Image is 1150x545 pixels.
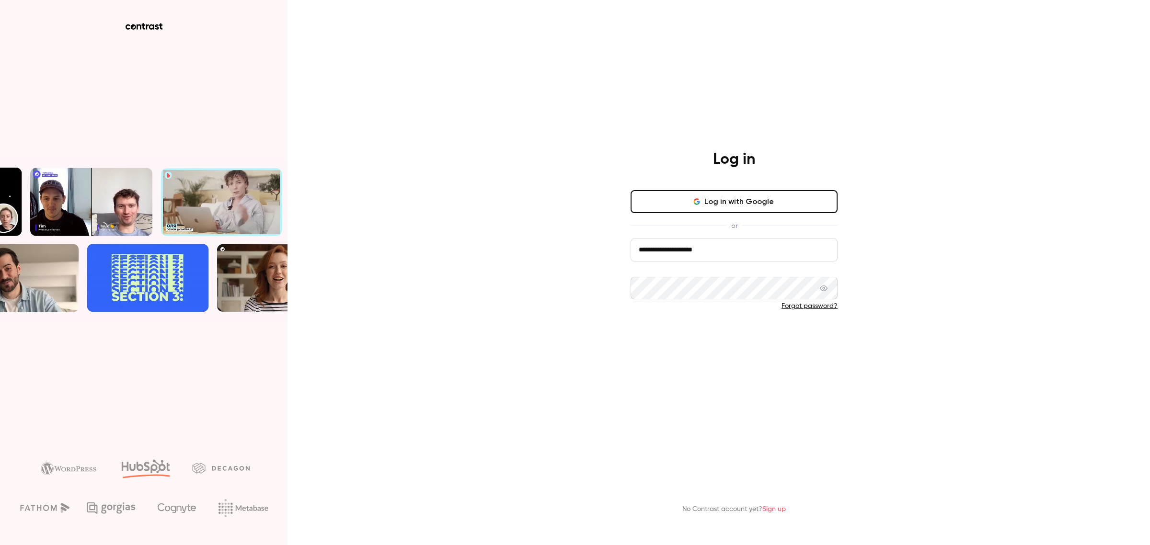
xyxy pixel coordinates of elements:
[682,504,786,514] p: No Contrast account yet?
[713,150,755,169] h4: Log in
[782,303,838,309] a: Forgot password?
[631,190,838,213] button: Log in with Google
[631,326,838,349] button: Log in
[726,221,742,231] span: or
[192,463,250,473] img: decagon
[762,506,786,512] a: Sign up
